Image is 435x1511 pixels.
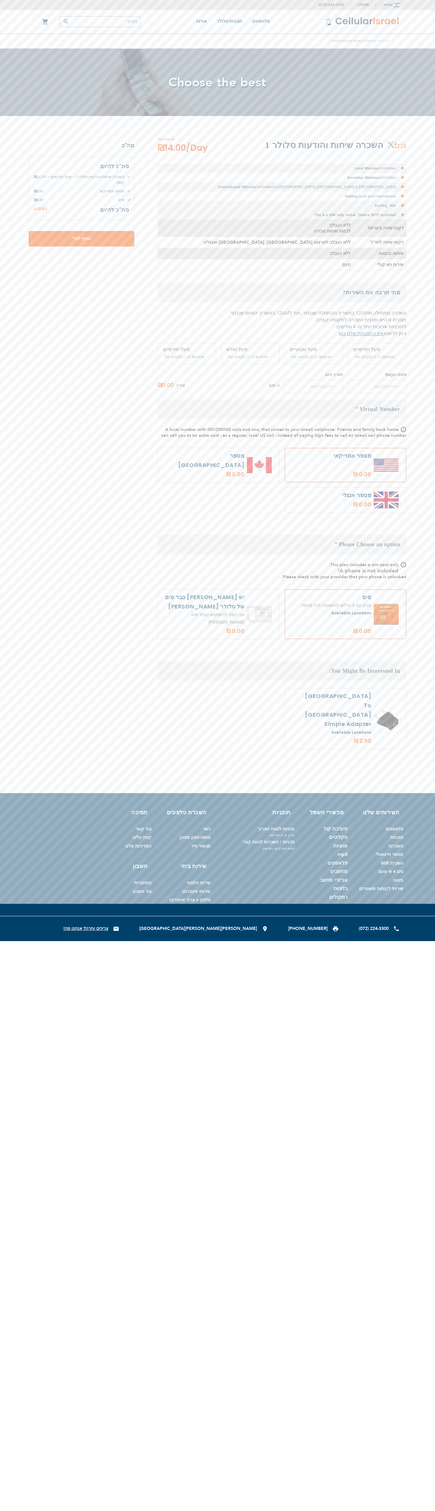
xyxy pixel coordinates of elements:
a: שירותי אינטרנט [182,889,211,894]
span: 21.50 [37,206,47,211]
span: 0.00 [34,188,43,194]
a: מספר וירטואלי [376,852,403,857]
a: בלוטוס [333,886,348,892]
h6: מכשירי חשמל [303,809,344,817]
b: A phone is not included! [338,567,398,574]
a: שירותי לקוחות משופרים [359,886,403,892]
p: השכרה מתחילה מ12AM בתאריך ההתחלה שנבחר, ועד ל12AM בתאריך הסיום שנבחר [158,310,406,317]
span: 0.00 [34,197,43,203]
div: מעל חודשיים [353,347,401,352]
a: פלאפונים [386,826,403,832]
a: [PHONE_NUMBER] [288,926,328,931]
span: ימים [269,383,276,388]
span: Per day [291,354,305,360]
h6: שירות ביתי [160,862,207,871]
h6: השכרת טלפונים [160,809,207,817]
a: אודות [196,10,207,33]
span: מספר אמריקאי [43,188,129,194]
a: את התוכניות שלנו כאן [339,330,384,337]
a: השכרות [389,843,403,849]
span: Please Choose an option [339,541,400,548]
a: סמארטפון מסונן [180,834,211,840]
td: דקות שיחה בישראל [353,219,406,237]
td: שיחות נכנסות [353,248,406,259]
span: השכרה שיחות והודעות סלולר 1 - מעל חודשיים - 1 day [45,174,129,185]
span: Choose the best [169,74,266,91]
td: ללא הגבלה [158,248,354,259]
a: מקליטים [329,834,348,840]
span: As Low As [158,136,224,142]
span: ‏24.00 ₪ [382,355,395,359]
h6: חשבון [129,862,148,871]
a: טלפון + צרור אינטרנט [169,897,211,903]
span: ₪ [34,206,37,212]
span: אודות [196,19,207,24]
a: תוכניות סלולר [217,10,243,33]
strong: סה"כ [29,141,134,150]
span: ₪ [34,188,37,194]
a: צור חשבון [133,889,151,894]
span: Per day [164,354,178,360]
span: סה"כ [176,383,185,388]
strong: International Minutes: [218,184,257,189]
input: MM/DD/YYYY [285,380,343,393]
a: מחשבים [330,869,348,875]
a: צור קשר [135,826,151,832]
li: Unlimited [158,164,406,173]
span: ‏21.50 ₪ [369,355,381,359]
input: MM/DD/YYYY [348,380,406,393]
label: תאריך סיום [285,372,343,377]
img: לוגו סלולר ישראל [326,17,400,26]
a: המדיניות שלנו [125,843,151,849]
span: ‏17.50 ₪ [256,355,268,359]
li: [GEOGRAPHIC_DATA][PERSON_NAME][PERSON_NAME] [139,926,268,932]
a: Available Locations [331,610,371,616]
h6: השירותים שלנו [356,809,400,817]
a: תכניות / השכרות לטווח קצר [243,839,294,845]
span: ‏15.75 ₪ [242,355,254,359]
h6: תמיכה [129,809,148,817]
li: local and international [158,192,406,201]
div: מעל חודשיים [163,347,211,352]
span: ‏19.50 ₪ [305,355,317,359]
p: תוכנית זו היא תוכנית השכרה לתקופה קצרה לתוכניות ארוכות יותר מ- 4 חודשים ניתן לראות [158,317,406,337]
h3: סה"כ להיום [100,205,129,215]
button: עברית [381,0,400,9]
li: Unlimited [158,173,406,182]
span: This plan includes a sim card only. Please check with your provider that your phone is unlocked. [281,562,406,580]
a: רמקולים [329,894,348,900]
strong: This is a SIM only rental, Device NOT included [314,212,396,217]
strong: Surfing: NA [375,203,396,208]
a: אוזניות [333,843,348,849]
a: כשר [203,826,211,832]
a: (072) 224-3300 [359,926,389,931]
span: Per day [355,354,369,360]
div: מעל חודש [226,347,274,352]
a: קצת עלינו [132,834,151,840]
span: ₪0.00 [158,381,176,390]
a: מערכת קול [323,826,348,832]
span: /Day [186,142,208,154]
span: You Might Be Interested In: [329,668,400,674]
a: ביטוח [393,877,403,883]
span: ארוך מ- 4 חודשים [215,833,294,838]
input: חפש [60,16,141,27]
a: mp3 [337,852,348,857]
img: Jerusalem [393,3,400,7]
a: Available Locations [331,729,371,735]
a: השכרת Mifi [381,860,403,866]
li: השכרה שיחות והודעות סלולר 1 [329,38,377,44]
span: ‏14.00 ₪ [192,355,204,359]
td: חינם [158,259,354,270]
span: A local number with INCOMING calls and sms, that comes to your Israeli cellphone. Friends and fam... [161,427,406,438]
a: סים 4 אי פעם [378,869,403,875]
span: ‏12.50 ₪ [178,355,191,359]
a: תכניות לטווח הארוך [258,826,294,832]
a: אביזרי מחשב [320,877,348,883]
td: ללא הגבלה לכמות שיחות סבירה [158,219,354,237]
a: מכשיר ווייז [192,843,211,849]
a: תוכניות [390,834,403,840]
span: 21.50 [34,174,45,185]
